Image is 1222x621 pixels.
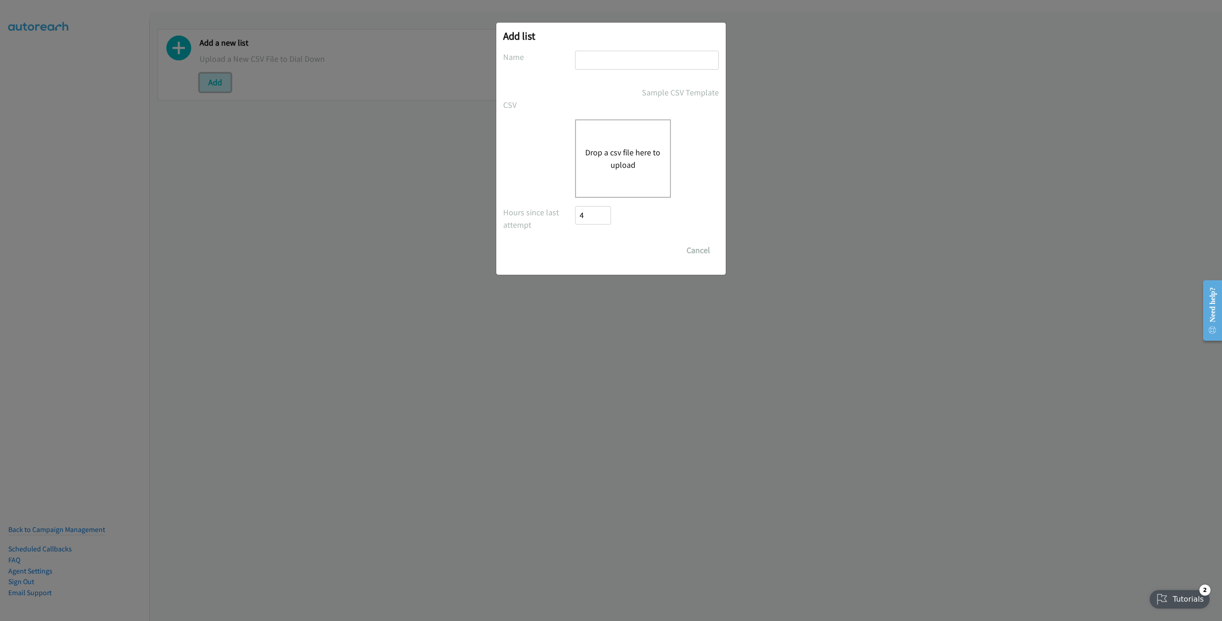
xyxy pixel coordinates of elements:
[678,241,719,260] button: Cancel
[585,146,661,171] button: Drop a csv file here to upload
[503,51,575,63] label: Name
[1144,581,1215,614] iframe: Checklist
[1196,274,1222,347] iframe: Resource Center
[503,206,575,231] label: Hours since last attempt
[503,99,575,111] label: CSV
[642,86,719,99] a: Sample CSV Template
[503,30,719,42] h2: Add list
